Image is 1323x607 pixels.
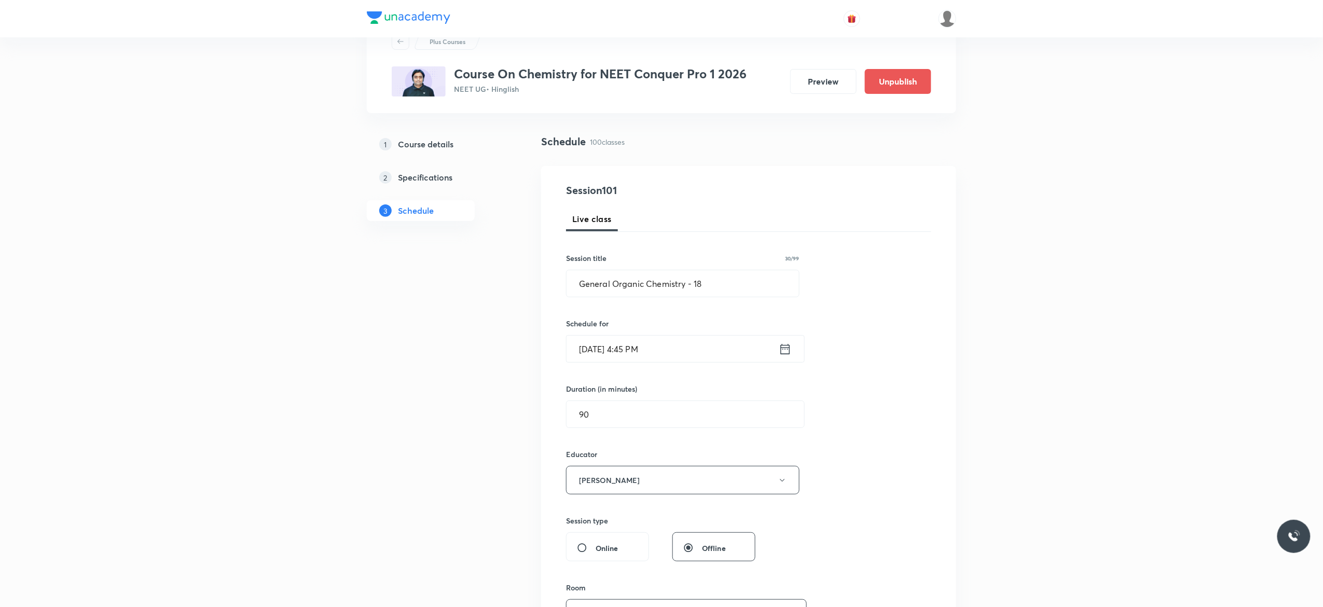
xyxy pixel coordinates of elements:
input: A great title is short, clear and descriptive [567,270,799,297]
img: Company Logo [367,11,450,24]
span: Live class [572,213,612,225]
p: Plus Courses [430,37,465,46]
h5: Schedule [398,204,434,217]
a: 1Course details [367,134,508,155]
h3: Course On Chemistry for NEET Conquer Pro 1 2026 [454,66,747,81]
p: NEET UG • Hinglish [454,84,747,94]
span: Online [596,543,618,554]
button: [PERSON_NAME] [566,466,800,494]
h6: Educator [566,449,800,460]
p: 100 classes [590,136,625,147]
button: avatar [844,10,860,27]
h6: Duration (in minutes) [566,383,637,394]
a: 2Specifications [367,167,508,188]
h6: Room [566,582,586,593]
button: Unpublish [865,69,931,94]
a: Company Logo [367,11,450,26]
h5: Course details [398,138,453,150]
h6: Session title [566,253,607,264]
span: Offline [702,543,726,554]
input: 90 [567,401,804,427]
p: 30/99 [785,256,800,261]
h6: Session type [566,515,608,526]
button: Preview [790,69,857,94]
h4: Schedule [541,134,586,149]
p: 3 [379,204,392,217]
h6: Schedule for [566,318,800,329]
img: CF2ADD15-9574-4E3D-AB3E-61B8CA00825D_plus.png [392,66,446,96]
h5: Specifications [398,171,452,184]
img: ttu [1288,530,1300,543]
img: Anuruddha Kumar [939,10,956,27]
img: avatar [847,14,857,23]
p: 2 [379,171,392,184]
h4: Session 101 [566,183,755,198]
p: 1 [379,138,392,150]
